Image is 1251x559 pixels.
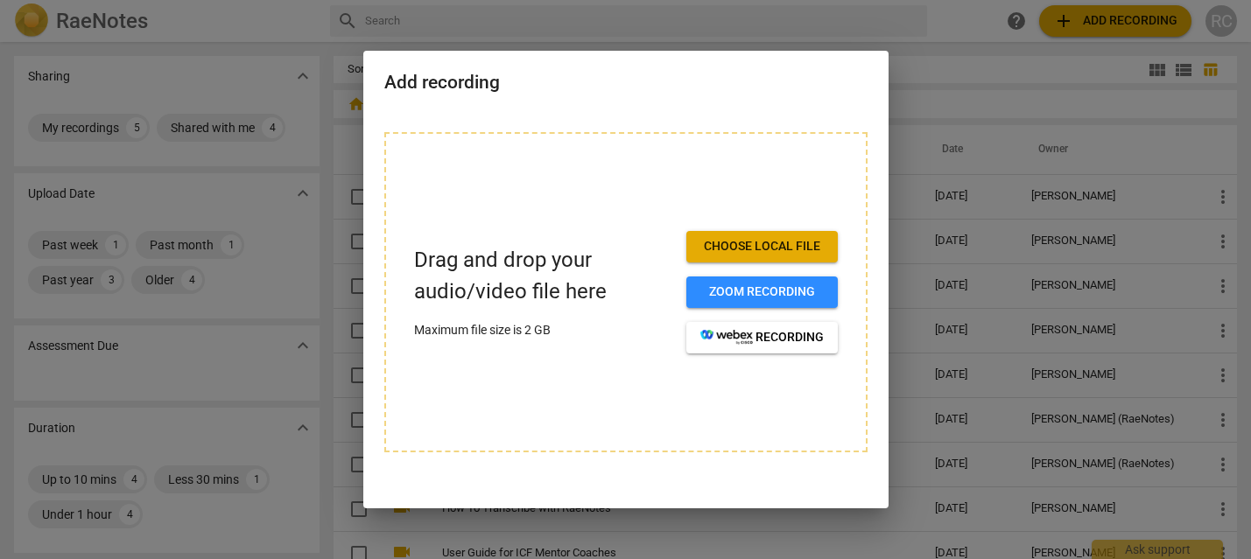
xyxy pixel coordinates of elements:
[414,245,672,306] p: Drag and drop your audio/video file here
[686,322,838,353] button: recording
[414,321,672,339] p: Maximum file size is 2 GB
[700,238,824,255] span: Choose local file
[700,329,824,346] span: recording
[686,276,838,308] button: Zoom recording
[700,283,824,301] span: Zoom recording
[686,231,838,262] button: Choose local file
[384,72,868,94] h2: Add recording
